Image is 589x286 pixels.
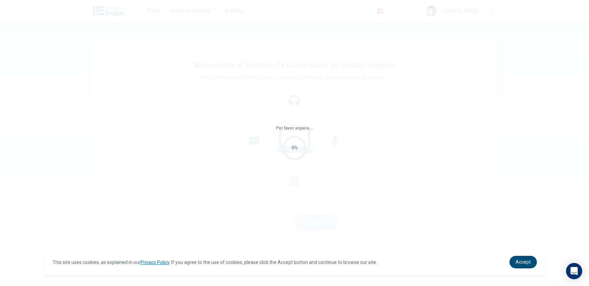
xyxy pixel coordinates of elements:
span: Accept [516,259,531,265]
span: This site uses cookies, as explained in our . If you agree to the use of cookies, please click th... [52,260,377,265]
div: 0% [291,144,298,152]
div: Open Intercom Messenger [566,263,582,279]
div: cookieconsent [44,249,545,275]
a: dismiss cookie message [509,256,537,268]
a: Privacy Policy [140,260,169,265]
span: Por favor espera... [276,126,313,130]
